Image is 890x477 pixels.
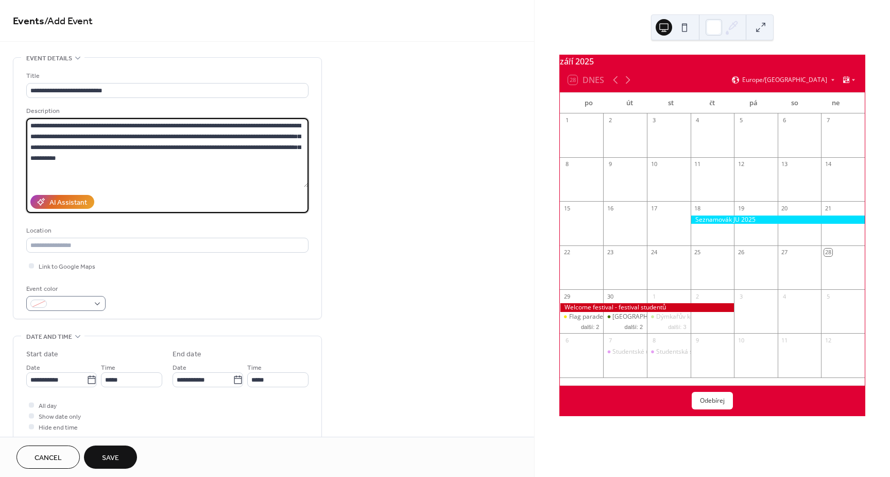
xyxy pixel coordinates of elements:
div: Studentská středa v Zebře [647,348,691,356]
span: Date [26,363,40,373]
div: 18 [694,204,701,212]
div: Title [26,71,306,81]
div: 6 [563,336,571,344]
div: 11 [781,336,789,344]
div: so [774,93,815,113]
div: 9 [606,160,614,168]
div: 7 [824,117,832,124]
span: Hide end time [39,422,78,433]
div: 9 [694,336,701,344]
div: 5 [737,117,745,124]
div: 21 [824,204,832,212]
div: 5 [824,292,832,300]
div: Flag parade [560,312,604,321]
div: End date [173,349,201,360]
div: 10 [737,336,745,344]
div: 28 [824,249,832,256]
div: 3 [650,117,658,124]
div: 20 [781,204,789,212]
div: 10 [650,160,658,168]
div: 1 [563,117,571,124]
div: 29 [563,292,571,300]
div: 26 [737,249,745,256]
div: 15 [563,204,571,212]
button: další: 3 [664,322,690,331]
div: 14 [824,160,832,168]
div: AI Assistant [49,198,87,208]
div: 17 [650,204,658,212]
span: Show date only [39,412,81,422]
div: 12 [824,336,832,344]
div: Welcome festival - festival studentů [560,303,734,312]
div: 7 [606,336,614,344]
div: Flag parade [569,312,603,321]
div: 8 [650,336,658,344]
div: 3 [737,292,745,300]
div: 4 [781,292,789,300]
div: Location [26,225,306,236]
div: Studentské úterý v Zebře [603,348,647,356]
span: All day [39,401,57,412]
div: 2 [606,117,614,124]
button: AI Assistant [30,195,94,209]
div: Start date [26,349,58,360]
a: Events [13,11,44,31]
div: pá [733,93,774,113]
div: 24 [650,249,658,256]
div: 12 [737,160,745,168]
div: [GEOGRAPHIC_DATA] - cestovatelská přednáška [612,312,751,321]
span: Time [101,363,115,373]
div: 23 [606,249,614,256]
div: st [651,93,692,113]
div: 16 [606,204,614,212]
span: Time [247,363,262,373]
div: 27 [781,249,789,256]
div: 19 [737,204,745,212]
div: Event color [26,284,104,294]
button: další: 2 [577,322,603,331]
span: Link to Google Maps [39,261,95,272]
div: 4 [694,117,701,124]
div: ne [815,93,857,113]
div: 2 [694,292,701,300]
div: Dýmkařův koutek [656,312,706,321]
div: 6 [781,117,789,124]
div: Nový Zéland - cestovatelská přednáška [603,312,647,321]
div: Dýmkařův koutek [647,312,691,321]
div: čt [692,93,733,113]
div: 8 [563,160,571,168]
div: 25 [694,249,701,256]
div: září 2025 [560,55,865,68]
button: Odebírej [692,392,733,409]
span: Date and time [26,332,72,342]
div: 30 [606,292,614,300]
div: Seznamovák JU 2025 [691,216,865,224]
span: Event details [26,53,72,64]
div: 1 [650,292,658,300]
button: další: 2 [621,322,647,331]
button: Cancel [16,446,80,469]
span: Cancel [35,453,62,464]
div: 11 [694,160,701,168]
div: Studentské úterý v [GEOGRAPHIC_DATA] [612,348,729,356]
span: Date [173,363,186,373]
div: Description [26,106,306,117]
button: Save [84,446,137,469]
div: út [609,93,651,113]
div: po [568,93,609,113]
div: 22 [563,249,571,256]
span: Save [102,453,119,464]
span: Europe/[GEOGRAPHIC_DATA] [742,77,827,83]
div: 13 [781,160,789,168]
div: Studentská středa v [GEOGRAPHIC_DATA] [656,348,777,356]
span: / Add Event [44,11,93,31]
